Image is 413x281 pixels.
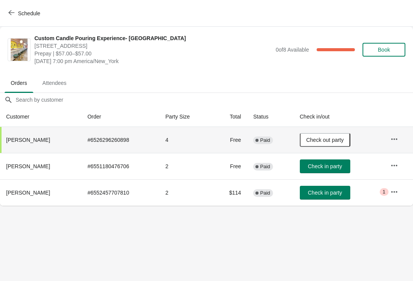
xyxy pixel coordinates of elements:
[159,179,212,206] td: 2
[4,6,46,20] button: Schedule
[36,76,73,90] span: Attendees
[300,133,350,147] button: Check out party
[34,50,272,57] span: Prepay | $57.00–$57.00
[159,107,212,127] th: Party Size
[383,189,385,195] span: 1
[15,93,413,107] input: Search by customer
[81,127,159,153] td: # 6526296260898
[260,137,270,143] span: Paid
[6,190,50,196] span: [PERSON_NAME]
[300,186,350,200] button: Check in party
[276,47,309,53] span: 0 of 8 Available
[34,57,272,65] span: [DATE] 7:00 pm America/New_York
[212,153,247,179] td: Free
[212,179,247,206] td: $114
[159,127,212,153] td: 4
[294,107,384,127] th: Check in/out
[81,153,159,179] td: # 6551180476706
[6,163,50,169] span: [PERSON_NAME]
[34,34,272,42] span: Custom Candle Pouring Experience- [GEOGRAPHIC_DATA]
[308,163,342,169] span: Check in party
[260,164,270,170] span: Paid
[81,179,159,206] td: # 6552457707810
[6,137,50,143] span: [PERSON_NAME]
[5,76,33,90] span: Orders
[18,10,40,16] span: Schedule
[306,137,344,143] span: Check out party
[212,107,247,127] th: Total
[247,107,293,127] th: Status
[159,153,212,179] td: 2
[260,190,270,196] span: Paid
[300,159,350,173] button: Check in party
[212,127,247,153] td: Free
[363,43,405,57] button: Book
[81,107,159,127] th: Order
[378,47,390,53] span: Book
[34,42,272,50] span: [STREET_ADDRESS]
[308,190,342,196] span: Check in party
[11,39,28,61] img: Custom Candle Pouring Experience- Delray Beach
